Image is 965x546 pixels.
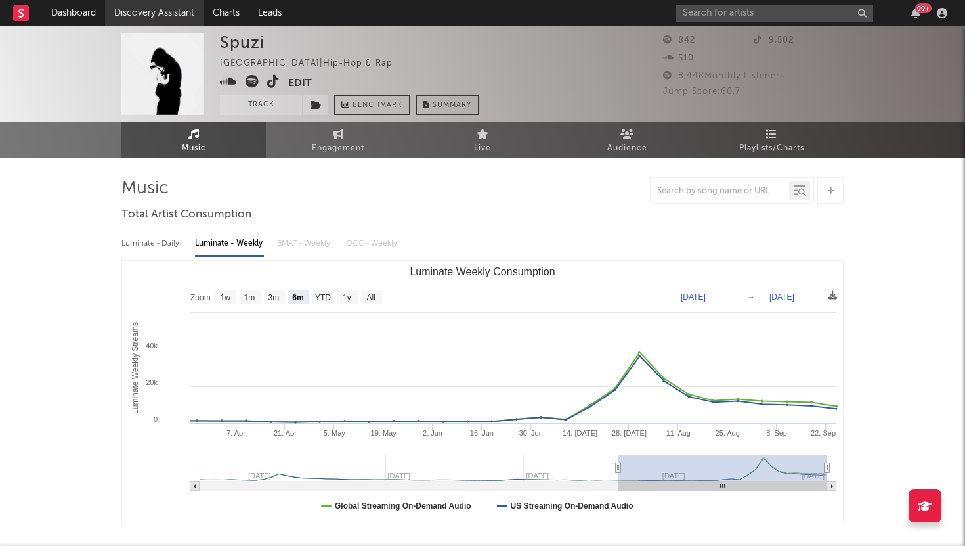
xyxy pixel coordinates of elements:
[221,293,231,302] text: 1w
[519,429,543,437] text: 30. Jun
[146,342,158,350] text: 40k
[121,207,251,223] span: Total Artist Consumption
[226,429,246,437] text: 7. Apr
[699,122,844,158] a: Playlists/Charts
[470,429,494,437] text: 16. Jun
[220,33,265,52] div: Spuzi
[663,54,694,62] span: 510
[555,122,699,158] a: Audience
[651,186,789,196] input: Search by song name or URL
[182,141,206,156] span: Music
[663,72,784,80] span: 8,448 Monthly Listeners
[663,36,695,45] span: 842
[666,429,691,437] text: 11. Aug
[343,293,351,302] text: 1y
[274,429,297,437] text: 21. Apr
[195,233,264,255] div: Luminate - Weekly
[312,141,364,156] span: Engagement
[324,429,346,437] text: 5. May
[268,293,280,302] text: 3m
[423,429,442,437] text: 2. Jun
[353,98,402,114] span: Benchmark
[220,56,408,72] div: [GEOGRAPHIC_DATA] | Hip-hop & Rap
[315,293,331,302] text: YTD
[190,293,211,302] text: Zoom
[911,8,920,18] button: 99+
[607,141,647,156] span: Audience
[754,36,794,45] span: 9,502
[716,429,740,437] text: 25. Aug
[612,429,647,437] text: 28. [DATE]
[288,75,312,91] button: Edit
[122,261,843,524] svg: Luminate Weekly Consumption
[131,322,140,414] text: Luminate Weekly Streams
[915,3,932,13] div: 99 +
[681,292,706,302] text: [DATE]
[747,292,755,302] text: →
[474,141,491,156] span: Live
[410,266,555,277] text: Luminate Weekly Consumption
[416,95,479,115] button: Summary
[433,102,471,109] span: Summary
[292,293,303,302] text: 6m
[121,122,266,158] a: Music
[335,501,471,511] text: Global Streaming On-Demand Audio
[154,415,158,423] text: 0
[739,141,804,156] span: Playlists/Charts
[366,293,375,302] text: All
[676,5,873,22] input: Search for artists
[769,292,794,302] text: [DATE]
[663,87,740,96] span: Jump Score: 60.7
[563,429,597,437] text: 14. [DATE]
[121,233,182,255] div: Luminate - Daily
[334,95,410,115] a: Benchmark
[220,95,302,115] button: Track
[410,122,555,158] a: Live
[371,429,397,437] text: 19. May
[766,429,787,437] text: 8. Sep
[244,293,255,302] text: 1m
[146,378,158,386] text: 20k
[266,122,410,158] a: Engagement
[511,501,633,511] text: US Streaming On-Demand Audio
[811,429,836,437] text: 22. Sep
